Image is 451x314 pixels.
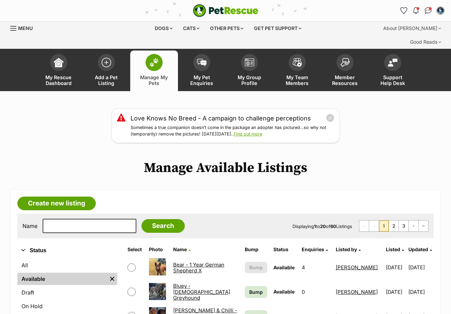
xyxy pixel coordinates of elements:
[245,58,254,67] img: group-profile-icon-3fa3cf56718a62981997c0bc7e787c4b2cf8bcc04b72c1350f741eb67cf2f40e.svg
[435,5,446,16] button: My account
[386,246,400,252] span: Listed
[173,283,230,301] a: Bluey - [DEMOGRAPHIC_DATA] Greyhound
[399,220,408,231] a: Page 3
[173,246,187,252] span: Name
[149,58,159,67] img: manage-my-pets-icon-02211641906a0b7f246fdf0571729dbe1e7629f14944591b6c1af311fb30b64b.svg
[245,286,267,298] a: Bump
[410,5,421,16] button: Notifications
[150,22,177,35] div: Dogs
[383,280,408,304] td: [DATE]
[249,288,263,296] span: Bump
[107,273,117,285] a: Remove filter
[125,244,146,255] th: Select
[388,58,397,67] img: help-desk-icon-fdf02630f3aa405de69fd3d07c3f3aa587a6932b1a1747fa1d2bba05be0121f9.svg
[141,219,185,233] input: Search
[186,74,217,86] span: My Pet Enquiries
[146,244,170,255] th: Photo
[336,289,378,295] a: [PERSON_NAME]
[282,74,313,86] span: My Team Members
[130,51,178,91] a: Manage My Pets
[173,246,191,252] a: Name
[386,246,404,252] a: Listed
[379,220,389,231] span: Page 1
[330,224,336,229] strong: 60
[173,261,224,274] a: Bear - 1 Year German Shepherd X
[17,259,117,271] a: All
[425,7,432,14] img: chat-41dd97257d64d25036548639549fe6c8038ab92f7586957e7f3b1b290dea8141.svg
[271,244,298,255] th: Status
[383,256,408,279] td: [DATE]
[408,256,433,279] td: [DATE]
[423,5,434,16] a: Conversations
[197,59,207,66] img: pet-enquiries-icon-7e3ad2cf08bfb03b45e93fb7055b45f3efa6380592205ae92323e6603595dc1f.svg
[326,114,334,122] button: close
[405,35,446,49] div: Good Reads
[234,131,262,137] a: Find out more
[340,58,350,67] img: member-resources-icon-8e73f808a243e03378d46382f2149f9095a855e16c252ad45f914b54edf8863c.svg
[131,125,334,138] p: Sometimes a true companion doesn’t come in the package an adopter has pictured…so why not (tempor...
[369,51,417,91] a: Support Help Desk
[359,220,369,231] span: First page
[299,280,332,304] td: 0
[321,51,369,91] a: Member Resources
[193,4,258,17] img: logo-e224e6f780fb5917bec1dbf3a21bbac754714ae5b6737aabdf751b685950b380.svg
[398,5,409,16] a: Favourites
[43,74,74,86] span: My Rescue Dashboard
[249,264,263,271] span: Bump
[131,114,311,123] a: Love Knows No Breed - A campaign to challenge perceptions
[17,286,117,299] a: Draft
[17,197,96,210] a: Create new listing
[369,220,379,231] span: Previous page
[359,220,429,232] nav: Pagination
[54,58,63,67] img: dashboard-icon-eb2f2d2d3e046f16d808141f083e7271f6b2e854fb5c12c21221c1fb7104beca.svg
[320,224,326,229] strong: 20
[292,224,352,229] span: Displaying to of Listings
[419,220,428,231] a: Last page
[17,273,107,285] a: Available
[82,51,130,91] a: Add a Pet Listing
[302,246,324,252] span: translation missing: en.admin.listings.index.attributes.enquiries
[193,4,258,17] a: PetRescue
[299,256,332,279] td: 4
[273,51,321,91] a: My Team Members
[408,280,433,304] td: [DATE]
[408,246,432,252] a: Updated
[378,22,446,35] div: About [PERSON_NAME]
[409,220,418,231] a: Next page
[377,74,408,86] span: Support Help Desk
[273,289,295,295] span: Available
[413,7,419,14] img: notifications-46538b983faf8c2785f20acdc204bb7945ddae34d4c08c2a6579f10ce5e182be.svg
[389,220,399,231] a: Page 2
[292,58,302,67] img: team-members-icon-5396bd8760b3fe7c0b43da4ab00e1e3bb1a5d9ba89233759b79545d2d3fc5d0d.svg
[35,51,82,91] a: My Rescue Dashboard
[273,265,295,270] span: Available
[139,74,169,86] span: Manage My Pets
[398,5,446,16] ul: Account quick links
[302,246,328,252] a: Enquiries
[336,246,357,252] span: Listed by
[242,244,270,255] th: Bump
[437,7,444,14] img: Sue Barker profile pic
[205,22,248,35] div: Other pets
[336,264,378,271] a: [PERSON_NAME]
[22,223,37,229] label: Name
[17,300,117,312] a: On Hold
[330,74,360,86] span: Member Resources
[245,262,267,273] button: Bump
[178,51,226,91] a: My Pet Enquiries
[336,246,361,252] a: Listed by
[408,246,428,252] span: Updated
[234,74,265,86] span: My Group Profile
[178,22,204,35] div: Cats
[18,25,33,31] span: Menu
[249,22,306,35] div: Get pet support
[226,51,273,91] a: My Group Profile
[102,58,111,67] img: add-pet-listing-icon-0afa8454b4691262ce3f59096e99ab1cd57d4a30225e0717b998d2c9b9846f56.svg
[17,246,117,255] button: Status
[91,74,122,86] span: Add a Pet Listing
[314,224,316,229] strong: 1
[10,22,37,34] a: Menu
